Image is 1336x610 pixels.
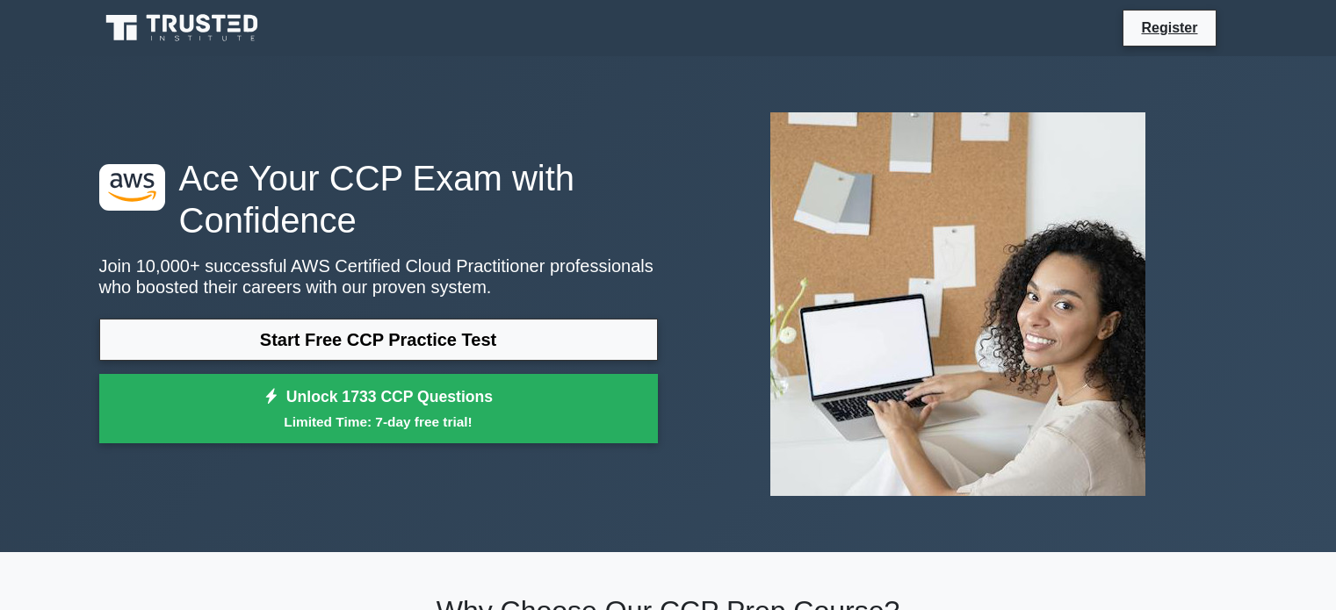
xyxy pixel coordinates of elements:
[99,255,658,298] p: Join 10,000+ successful AWS Certified Cloud Practitioner professionals who boosted their careers ...
[99,319,658,361] a: Start Free CCP Practice Test
[99,157,658,241] h1: Ace Your CCP Exam with Confidence
[121,412,636,432] small: Limited Time: 7-day free trial!
[1130,17,1208,39] a: Register
[99,374,658,444] a: Unlock 1733 CCP QuestionsLimited Time: 7-day free trial!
